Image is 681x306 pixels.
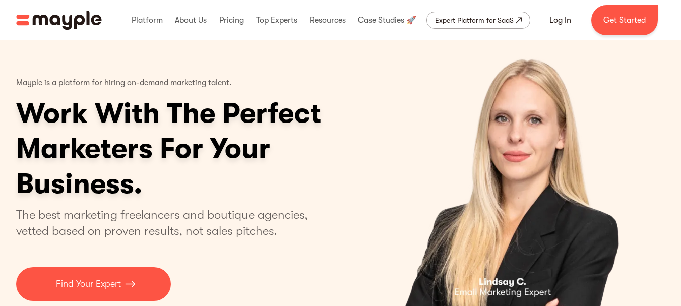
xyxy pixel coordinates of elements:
a: Expert Platform for SaaS [426,12,530,29]
p: Mayple is a platform for hiring on-demand marketing talent. [16,71,232,96]
a: Get Started [591,5,658,35]
p: Find Your Expert [56,277,121,291]
a: home [16,11,102,30]
div: Expert Platform for SaaS [435,14,514,26]
div: Platform [129,4,165,36]
a: Find Your Expert [16,267,171,301]
div: Pricing [217,4,246,36]
div: Resources [307,4,348,36]
h1: Work With The Perfect Marketers For Your Business. [16,96,399,202]
div: About Us [172,4,209,36]
a: Log In [537,8,583,32]
p: The best marketing freelancers and boutique agencies, vetted based on proven results, not sales p... [16,207,320,239]
img: Mayple logo [16,11,102,30]
div: Top Experts [254,4,300,36]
